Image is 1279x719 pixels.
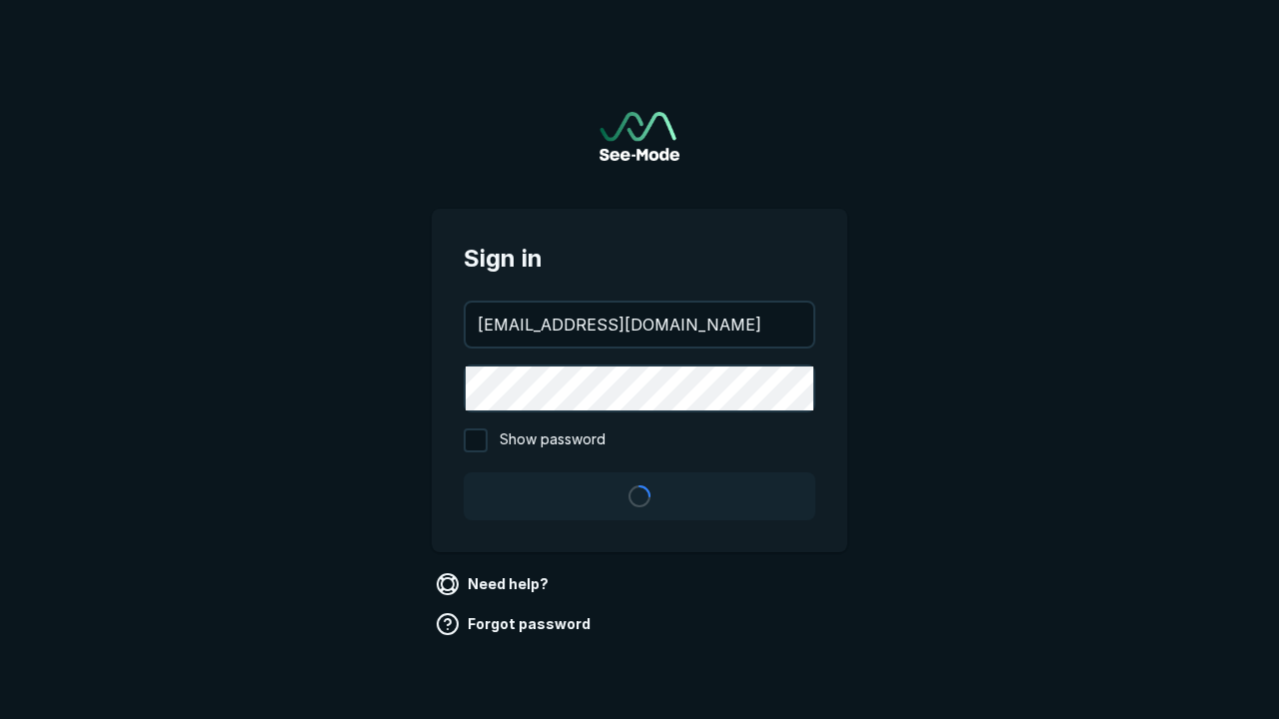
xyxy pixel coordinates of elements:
span: Sign in [464,241,815,277]
img: See-Mode Logo [600,112,679,161]
span: Show password [500,428,606,452]
input: your@email.com [466,303,813,347]
a: Go to sign in [600,112,679,161]
a: Forgot password [432,608,599,640]
a: Need help? [432,568,557,600]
